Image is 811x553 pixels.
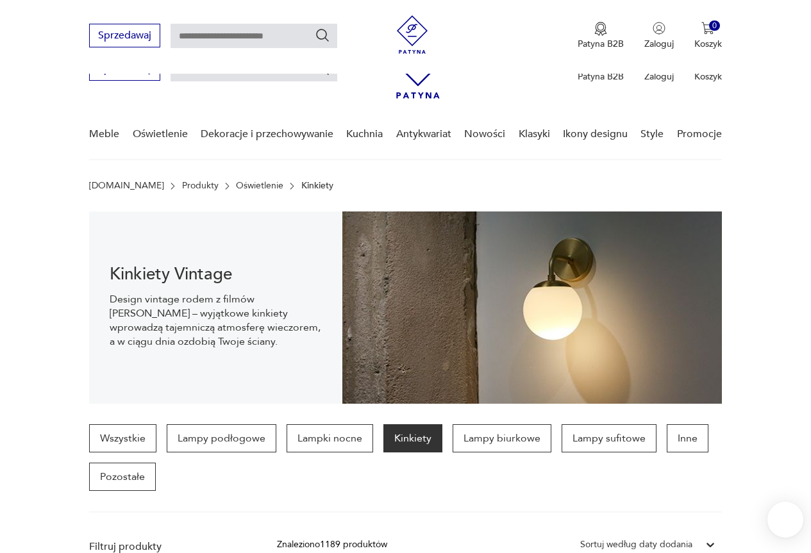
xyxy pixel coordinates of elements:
[578,70,624,83] p: Patyna B2B
[519,110,550,159] a: Klasyki
[89,24,160,47] button: Sprzedawaj
[644,38,674,50] p: Zaloguj
[89,110,119,159] a: Meble
[578,22,624,50] button: Patyna B2B
[346,110,383,159] a: Kuchnia
[89,65,160,74] a: Sprzedawaj
[133,110,188,159] a: Oświetlenie
[694,22,722,50] button: 0Koszyk
[701,22,714,35] img: Ikona koszyka
[578,22,624,50] a: Ikona medaluPatyna B2B
[580,538,692,552] div: Sortuj według daty dodania
[578,38,624,50] p: Patyna B2B
[89,181,164,191] a: [DOMAIN_NAME]
[562,424,656,452] a: Lampy sufitowe
[236,181,283,191] a: Oświetlenie
[594,22,607,36] img: Ikona medalu
[110,267,322,282] h1: Kinkiety Vintage
[201,110,333,159] a: Dekoracje i przechowywanie
[453,424,551,452] a: Lampy biurkowe
[694,38,722,50] p: Koszyk
[677,110,722,159] a: Promocje
[709,21,720,31] div: 0
[89,32,160,41] a: Sprzedawaj
[694,70,722,83] p: Koszyk
[393,15,431,54] img: Patyna - sklep z meblami i dekoracjami vintage
[383,424,442,452] a: Kinkiety
[644,70,674,83] p: Zaloguj
[89,424,156,452] a: Wszystkie
[342,211,722,404] img: Kinkiety vintage
[396,110,451,159] a: Antykwariat
[315,28,330,43] button: Szukaj
[640,110,664,159] a: Style
[167,424,276,452] a: Lampy podłogowe
[667,424,708,452] a: Inne
[464,110,505,159] a: Nowości
[182,181,219,191] a: Produkty
[767,502,803,538] iframe: Smartsupp widget button
[287,424,373,452] a: Lampki nocne
[277,538,387,552] div: Znaleziono 1189 produktów
[89,463,156,491] a: Pozostałe
[644,22,674,50] button: Zaloguj
[653,22,665,35] img: Ikonka użytkownika
[301,181,333,191] p: Kinkiety
[110,292,322,349] p: Design vintage rodem z filmów [PERSON_NAME] – wyjątkowe kinkiety wprowadzą tajemniczą atmosferę w...
[563,110,628,159] a: Ikony designu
